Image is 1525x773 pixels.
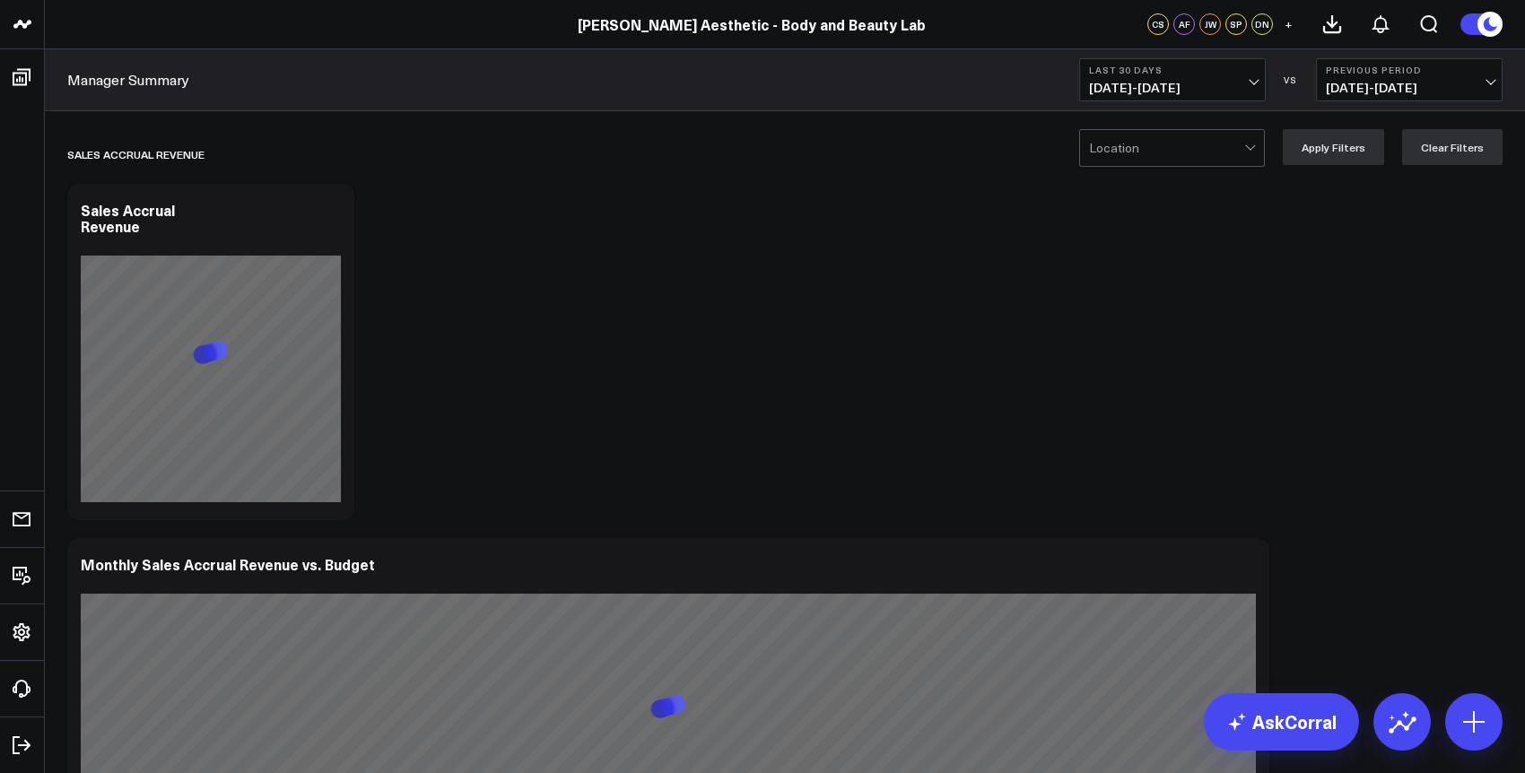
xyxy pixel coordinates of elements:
div: VS [1275,74,1307,85]
button: + [1277,13,1299,35]
div: SP [1225,13,1247,35]
a: Manager Summary [67,70,189,90]
div: AF [1173,13,1195,35]
div: JW [1199,13,1221,35]
button: Clear Filters [1402,129,1503,165]
b: Previous Period [1326,65,1493,75]
div: Sales Accrual Revenue [81,200,175,236]
div: Sales Accrual Revenue [67,134,205,175]
div: DN [1251,13,1273,35]
span: [DATE] - [DATE] [1326,81,1493,95]
div: CS [1147,13,1169,35]
div: Monthly Sales Accrual Revenue vs. Budget [81,554,375,574]
span: [DATE] - [DATE] [1089,81,1256,95]
button: Previous Period[DATE]-[DATE] [1316,58,1503,101]
button: Apply Filters [1283,129,1384,165]
b: Last 30 Days [1089,65,1256,75]
button: Last 30 Days[DATE]-[DATE] [1079,58,1266,101]
a: [PERSON_NAME] Aesthetic - Body and Beauty Lab [578,14,926,34]
span: + [1285,18,1293,30]
a: AskCorral [1204,693,1359,751]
